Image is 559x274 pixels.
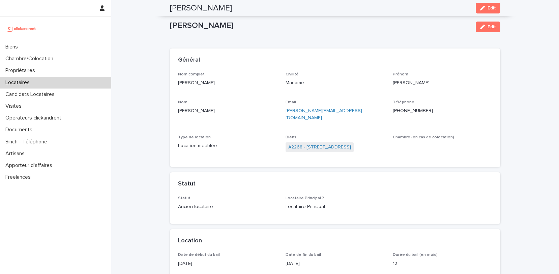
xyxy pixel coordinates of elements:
[178,196,190,200] span: Statut
[178,180,196,188] h2: Statut
[170,3,232,13] h2: [PERSON_NAME]
[286,196,324,200] span: Locataire Principal ?
[393,100,414,104] span: Téléphone
[178,79,277,87] p: [PERSON_NAME]
[3,44,23,50] p: Biens
[3,115,67,121] p: Operateurs clickandrent
[286,260,385,267] p: [DATE]
[3,103,27,109] p: Visites
[288,144,351,151] a: A2268 - [STREET_ADDRESS]
[393,108,433,113] ringoverc2c-84e06f14122c: Call with Ringover
[178,260,277,267] p: [DATE]
[476,3,500,13] button: Edit
[286,108,362,120] a: [PERSON_NAME][EMAIL_ADDRESS][DOMAIN_NAME]
[3,139,53,145] p: Sinch - Téléphone
[178,135,211,139] span: Type de location
[3,91,60,98] p: Candidats Locataires
[178,100,187,104] span: Nom
[393,142,492,149] p: -
[286,100,296,104] span: Email
[3,174,36,180] p: Freelances
[286,79,385,87] p: Madame
[5,22,38,35] img: UCB0brd3T0yccxBKYDjQ
[393,108,433,113] ringoverc2c-number-84e06f14122c: [PHONE_NUMBER]
[3,79,35,86] p: Locataires
[170,21,470,31] p: [PERSON_NAME]
[286,253,321,257] span: Date de fin du bail
[476,22,500,32] button: Edit
[178,203,277,210] p: Ancien locataire
[178,57,200,64] h2: Général
[488,6,496,10] span: Edit
[393,253,438,257] span: Durée du bail (en mois)
[286,72,299,76] span: Civilité
[488,25,496,29] span: Edit
[3,150,30,157] p: Artisans
[3,127,38,133] p: Documents
[3,56,59,62] p: Chambre/Colocation
[3,67,40,74] p: Propriétaires
[393,79,492,87] p: [PERSON_NAME]
[178,142,277,149] p: Location meublée
[286,135,296,139] span: Biens
[178,72,205,76] span: Nom complet
[178,107,277,114] p: [PERSON_NAME]
[393,135,454,139] span: Chambre (en cas de colocation)
[3,162,58,169] p: Apporteur d'affaires
[178,253,220,257] span: Date de début du bail
[286,203,385,210] p: Locataire Principal
[178,237,202,245] h2: Location
[393,260,492,267] p: 12
[393,72,408,76] span: Prénom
